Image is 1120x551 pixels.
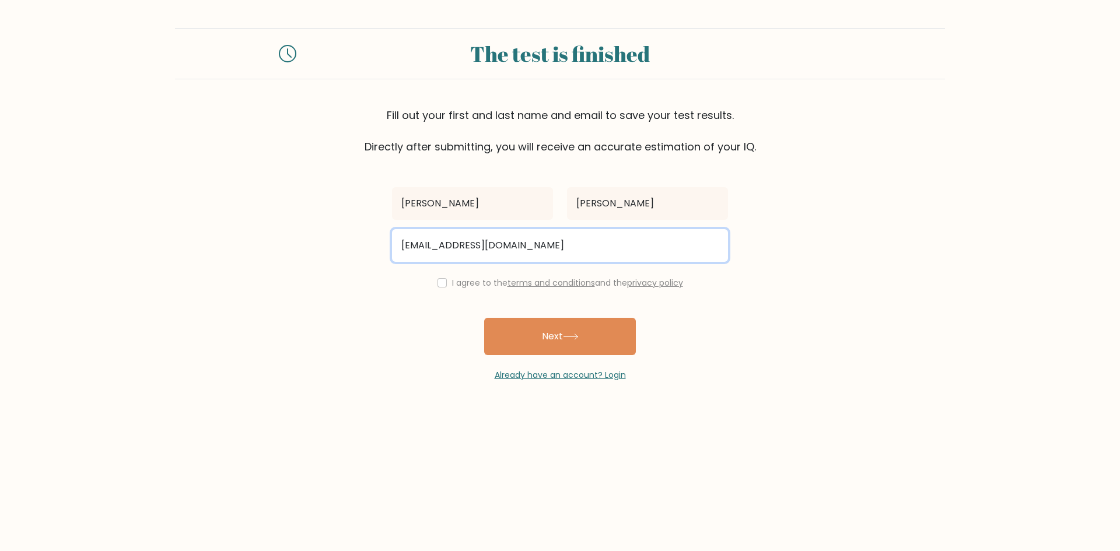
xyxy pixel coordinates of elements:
input: First name [392,187,553,220]
button: Next [484,318,636,355]
div: Fill out your first and last name and email to save your test results. Directly after submitting,... [175,107,945,155]
a: privacy policy [627,277,683,289]
a: Already have an account? Login [495,369,626,381]
label: I agree to the and the [452,277,683,289]
a: terms and conditions [508,277,595,289]
div: The test is finished [310,38,810,69]
input: Email [392,229,728,262]
input: Last name [567,187,728,220]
